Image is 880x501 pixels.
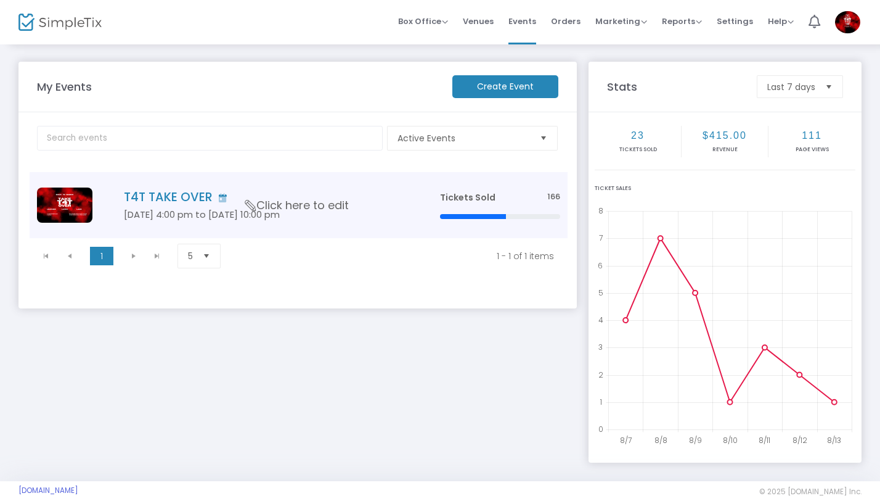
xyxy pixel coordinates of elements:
text: 8/13 [827,435,841,445]
p: Revenue [683,146,767,154]
text: 4 [598,315,603,325]
text: 8/10 [723,435,738,445]
text: 8/9 [689,435,702,445]
span: Box Office [398,15,448,27]
h2: 111 [770,130,854,141]
m-panel-title: My Events [31,78,446,95]
div: Data table [30,172,568,238]
p: Tickets sold [596,146,680,154]
text: 2 [598,369,603,379]
span: Venues [463,6,494,37]
text: 8/11 [759,435,770,445]
text: 3 [598,342,603,352]
span: Page 1 [90,247,113,265]
span: Help [768,15,794,27]
input: Search events [37,126,383,151]
h4: T4T TAKE OVER [124,190,403,204]
span: 5 [188,250,193,262]
button: Select [198,244,215,268]
span: 166 [547,191,560,203]
text: 7 [599,233,603,243]
img: t4ttakeover.png [37,188,92,223]
text: 8 [598,205,603,216]
text: 8/7 [620,435,632,445]
span: Last 7 days [767,81,815,93]
text: 0 [598,424,603,434]
span: © 2025 [DOMAIN_NAME] Inc. [759,487,862,497]
button: Select [820,76,837,97]
p: Page Views [770,146,854,154]
span: Active Events [397,132,530,144]
button: Select [535,126,552,150]
text: 6 [598,260,603,270]
span: Reports [662,15,702,27]
div: Ticket Sales [595,184,855,193]
span: Marketing [595,15,647,27]
a: [DOMAIN_NAME] [18,486,78,495]
span: Tickets Sold [440,191,495,204]
h2: $415.00 [683,130,767,141]
m-panel-title: Stats [601,78,751,95]
span: Events [508,6,536,37]
kendo-pager-info: 1 - 1 of 1 items [243,250,554,262]
m-button: Create Event [452,75,558,98]
text: 5 [598,287,603,297]
text: 8/12 [792,435,807,445]
text: 8/8 [654,435,667,445]
span: Settings [717,6,753,37]
text: 1 [600,396,602,407]
h5: [DATE] 4:00 pm to [DATE] 10:00 pm [124,209,403,220]
span: Click here to edit [245,197,349,213]
h2: 23 [596,130,680,141]
span: Orders [551,6,581,37]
